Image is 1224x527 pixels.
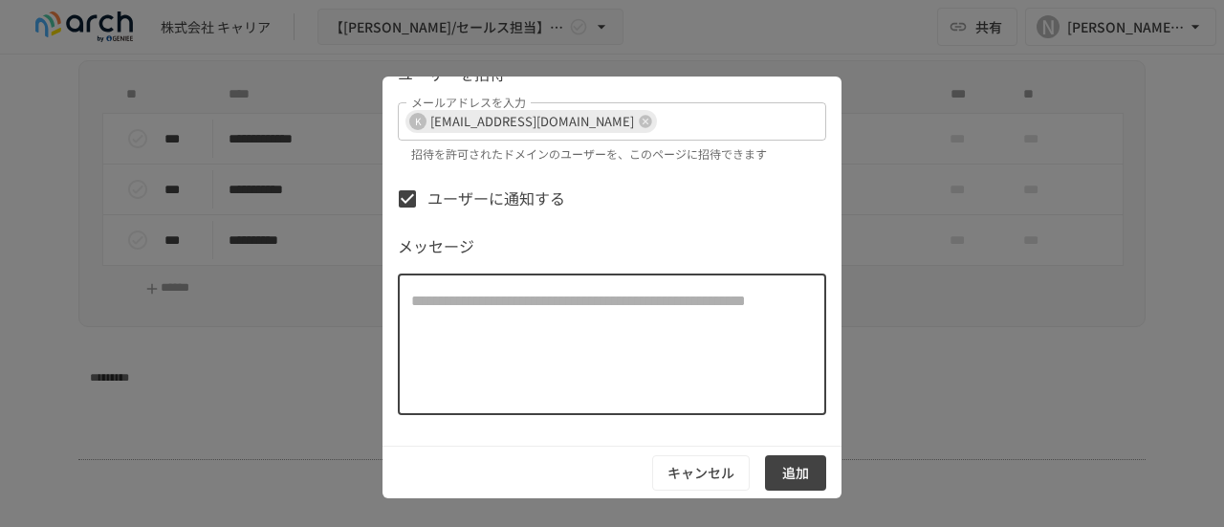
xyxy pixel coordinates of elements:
[427,187,565,211] span: ユーザーに通知する
[652,455,750,491] button: キャンセル
[765,455,826,491] button: 追加
[409,113,426,130] div: K
[411,94,526,110] label: メールアドレスを入力
[411,144,813,164] p: 招待を許可されたドメインのユーザーを、このページに招待できます
[398,234,826,259] p: メッセージ
[423,110,642,132] span: [EMAIL_ADDRESS][DOMAIN_NAME]
[405,110,657,133] div: K[EMAIL_ADDRESS][DOMAIN_NAME]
